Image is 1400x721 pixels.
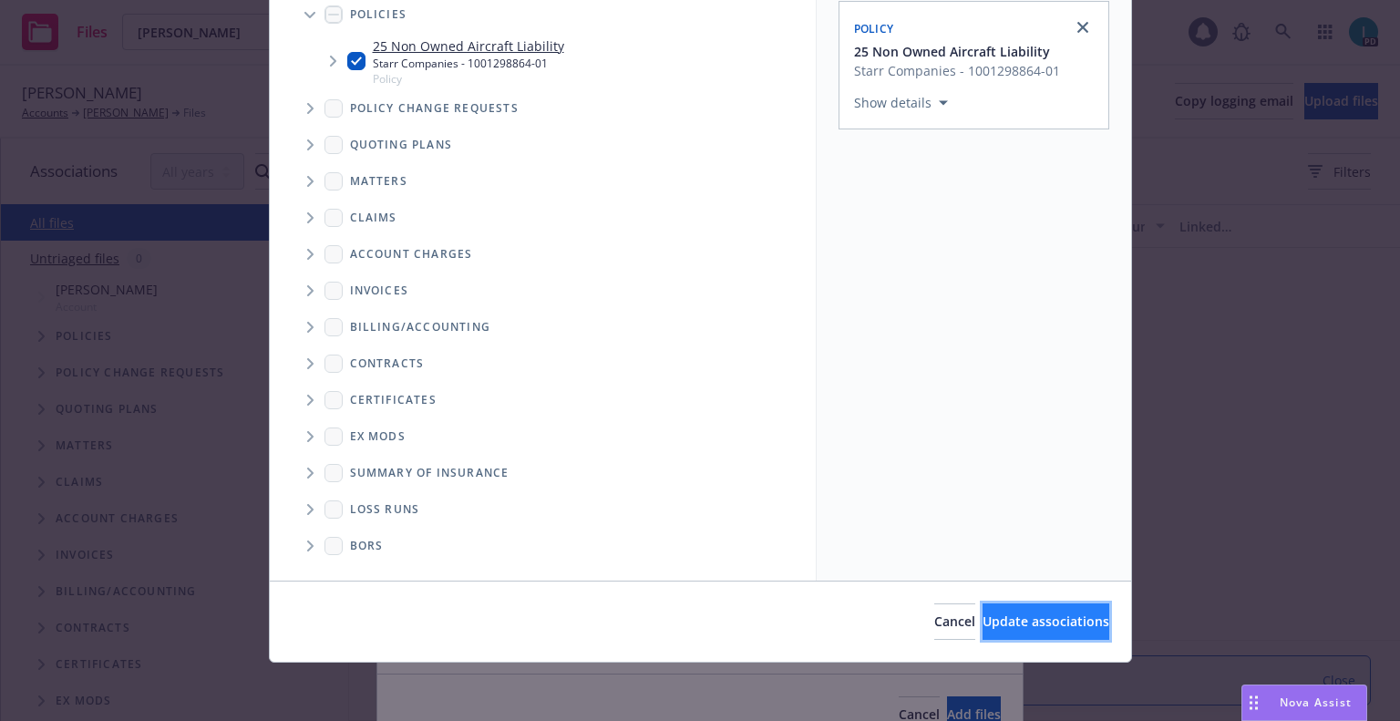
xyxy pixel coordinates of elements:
span: Nova Assist [1280,695,1352,710]
div: Starr Companies - 1001298864-01 [373,56,564,71]
span: Summary of insurance [350,468,510,479]
span: Quoting plans [350,139,453,150]
span: Contracts [350,358,425,369]
span: Account charges [350,249,473,260]
span: Policies [350,9,407,20]
span: BORs [350,541,384,551]
div: Drag to move [1242,685,1265,720]
span: Policy [373,71,564,87]
span: Update associations [983,613,1109,630]
button: 25 Non Owned Aircraft Liability [854,42,1060,61]
span: Matters [350,176,407,187]
span: Claims [350,212,397,223]
span: Invoices [350,285,409,296]
button: Update associations [983,603,1109,640]
span: Cancel [934,613,975,630]
span: Starr Companies - 1001298864-01 [854,61,1060,80]
div: Folder Tree Example [270,309,816,564]
button: Show details [847,92,955,114]
span: Policy [854,21,894,36]
span: Policy change requests [350,103,519,114]
span: Loss Runs [350,504,420,515]
a: close [1072,16,1094,38]
button: Cancel [934,603,975,640]
span: 25 Non Owned Aircraft Liability [854,42,1050,61]
span: Billing/Accounting [350,322,491,333]
span: Ex Mods [350,431,406,442]
span: Certificates [350,395,437,406]
a: 25 Non Owned Aircraft Liability [373,36,564,56]
button: Nova Assist [1241,685,1367,721]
